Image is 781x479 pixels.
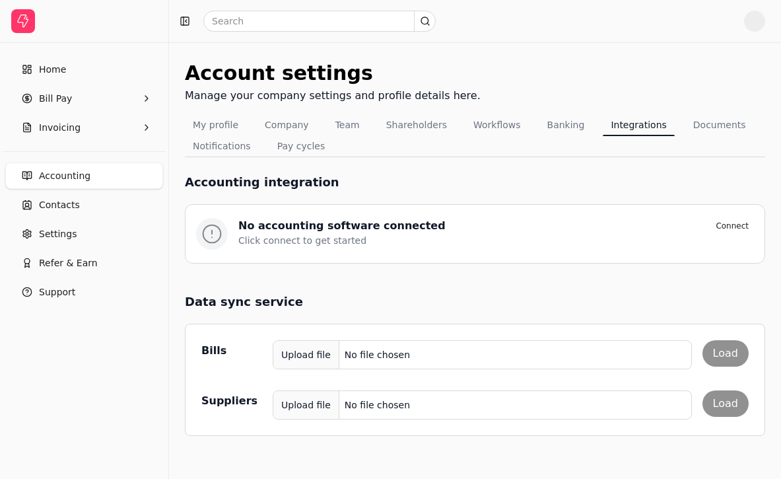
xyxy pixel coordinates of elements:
span: Settings [39,227,77,241]
button: Company [257,114,317,135]
div: Suppliers [201,390,265,412]
a: Contacts [5,192,163,218]
div: No accounting software connected [238,218,446,234]
button: Documents [685,114,754,135]
button: Workflows [465,114,529,135]
button: Team [327,114,368,135]
div: Upload file [273,390,339,420]
button: Notifications [185,135,259,157]
span: Bill Pay [39,92,72,106]
span: Accounting [39,169,90,183]
div: No file chosen [339,393,415,418]
button: Shareholders [378,114,455,135]
div: Manage your company settings and profile details here. [185,88,481,104]
span: Home [39,63,66,77]
button: Pay cycles [269,135,333,157]
button: Upload fileNo file chosen [273,390,692,420]
input: Search [203,11,436,32]
button: Banking [539,114,593,135]
button: Refer & Earn [5,250,163,276]
button: Upload fileNo file chosen [273,340,692,369]
div: Account settings [185,58,481,88]
span: Refer & Earn [39,256,98,270]
span: Contacts [39,198,80,212]
button: Support [5,279,163,305]
button: Integrations [603,114,674,135]
h1: Accounting integration [185,173,339,191]
a: Home [5,56,163,83]
button: My profile [185,114,246,135]
div: Click connect to get started [238,234,754,248]
div: Upload file [273,340,339,370]
nav: Tabs [185,114,765,157]
a: Settings [5,221,163,247]
button: Connect [710,218,754,234]
button: Bill Pay [5,85,163,112]
div: No file chosen [339,343,415,367]
div: Bills [201,340,265,361]
h2: Data sync service [185,293,765,311]
span: Invoicing [39,121,81,135]
span: Support [39,285,75,299]
button: Invoicing [5,114,163,141]
a: Accounting [5,163,163,189]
